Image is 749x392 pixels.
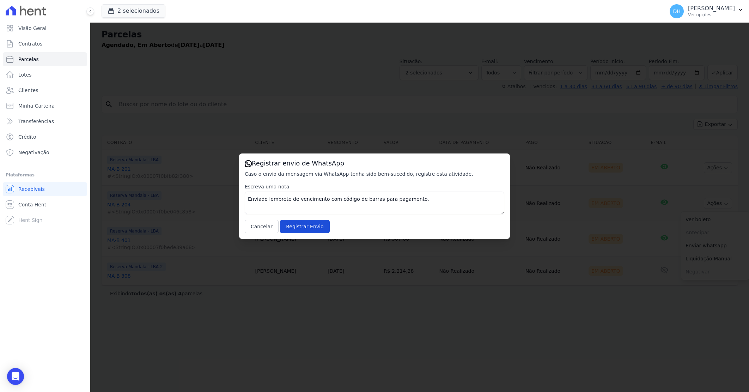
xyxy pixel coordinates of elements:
p: Ver opções [688,12,735,18]
a: Minha Carteira [3,99,87,113]
a: Negativação [3,145,87,159]
span: Negativação [18,149,49,156]
label: Escreva uma nota [245,183,504,190]
a: Clientes [3,83,87,97]
a: Conta Hent [3,198,87,212]
span: Visão Geral [18,25,47,32]
textarea: Enviado lembrete de vencimento com código de barras para pagamento. [245,192,504,214]
h3: Registrar envio de WhatsApp [245,159,504,168]
span: Conta Hent [18,201,46,208]
span: Lotes [18,71,32,78]
span: Crédito [18,133,36,140]
span: Parcelas [18,56,39,63]
span: Recebíveis [18,186,45,193]
input: Registrar Envio [280,220,329,233]
a: Transferências [3,114,87,128]
button: Cancelar [245,220,279,233]
span: Contratos [18,40,42,47]
a: Contratos [3,37,87,51]
a: Recebíveis [3,182,87,196]
a: Visão Geral [3,21,87,35]
button: 2 selecionados [102,4,165,18]
div: Plataformas [6,171,84,179]
button: DH [PERSON_NAME] Ver opções [664,1,749,21]
a: Lotes [3,68,87,82]
div: Open Intercom Messenger [7,368,24,385]
a: Crédito [3,130,87,144]
a: Parcelas [3,52,87,66]
span: DH [673,9,680,14]
span: Clientes [18,87,38,94]
span: Minha Carteira [18,102,55,109]
span: Transferências [18,118,54,125]
p: [PERSON_NAME] [688,5,735,12]
p: Caso o envio da mensagem via WhatsApp tenha sido bem-sucedido, registre esta atividade. [245,170,504,177]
